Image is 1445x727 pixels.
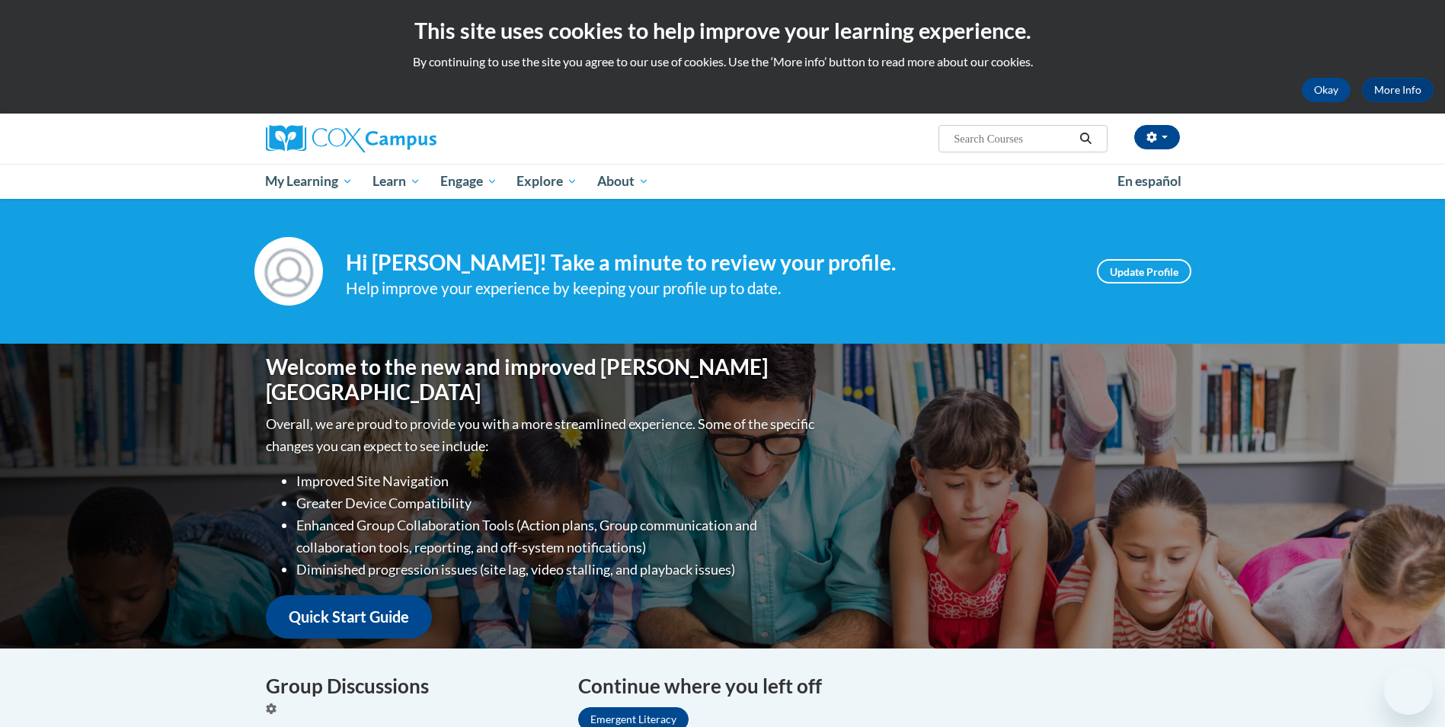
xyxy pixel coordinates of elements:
[296,470,818,492] li: Improved Site Navigation
[578,671,1180,701] h4: Continue where you left off
[296,559,818,581] li: Diminished progression issues (site lag, video stalling, and playback issues)
[266,671,555,701] h4: Group Discussions
[265,172,353,191] span: My Learning
[372,172,420,191] span: Learn
[1362,78,1434,102] a: More Info
[597,172,649,191] span: About
[1384,666,1433,715] iframe: Button to launch messaging window
[243,164,1203,199] div: Main menu
[1074,130,1097,148] button: Search
[1134,125,1180,149] button: Account Settings
[1108,165,1191,197] a: En español
[587,164,659,199] a: About
[363,164,430,199] a: Learn
[266,125,436,152] img: Cox Campus
[440,172,497,191] span: Engage
[1302,78,1351,102] button: Okay
[11,15,1434,46] h2: This site uses cookies to help improve your learning experience.
[266,125,555,152] a: Cox Campus
[952,130,1074,148] input: Search Courses
[507,164,587,199] a: Explore
[516,172,577,191] span: Explore
[346,250,1074,276] h4: Hi [PERSON_NAME]! Take a minute to review your profile.
[254,237,323,306] img: Profile Image
[11,53,1434,70] p: By continuing to use the site you agree to our use of cookies. Use the ‘More info’ button to read...
[1117,173,1181,189] span: En español
[266,595,432,639] a: Quick Start Guide
[1097,259,1191,283] a: Update Profile
[296,514,818,559] li: Enhanced Group Collaboration Tools (Action plans, Group communication and collaboration tools, re...
[430,164,507,199] a: Engage
[266,413,818,457] p: Overall, we are proud to provide you with a more streamlined experience. Some of the specific cha...
[256,164,363,199] a: My Learning
[346,276,1074,301] div: Help improve your experience by keeping your profile up to date.
[266,354,818,405] h1: Welcome to the new and improved [PERSON_NAME][GEOGRAPHIC_DATA]
[296,492,818,514] li: Greater Device Compatibility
